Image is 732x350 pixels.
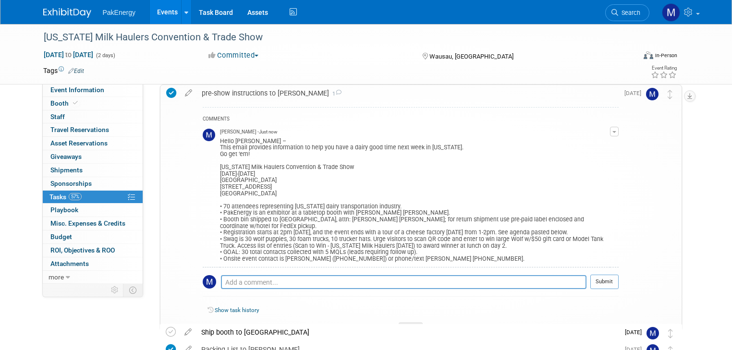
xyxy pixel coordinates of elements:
[50,139,108,147] span: Asset Reservations
[73,100,78,106] i: Booth reservation complete
[43,257,143,270] a: Attachments
[50,206,78,214] span: Playbook
[50,180,92,187] span: Sponsorships
[43,150,143,163] a: Giveaways
[103,9,135,16] span: PakEnergy
[203,129,215,141] img: Mary Walker
[203,275,216,289] img: Mary Walker
[43,123,143,136] a: Travel Reservations
[40,29,623,46] div: [US_STATE] Milk Haulers Convention & Trade Show
[43,110,143,123] a: Staff
[50,113,65,121] span: Staff
[662,3,680,22] img: Mary Walker
[203,115,619,125] div: COMMENTS
[43,50,94,59] span: [DATE] [DATE]
[50,260,89,267] span: Attachments
[43,84,143,97] a: Event Information
[647,327,659,339] img: Michael Hagenbrock
[50,219,125,227] span: Misc. Expenses & Credits
[43,271,143,284] a: more
[197,85,619,101] div: pre-show instructions to [PERSON_NAME]
[107,284,123,296] td: Personalize Event Tab Strip
[69,193,82,200] span: 57%
[590,275,619,289] button: Submit
[43,230,143,243] a: Budget
[50,86,104,94] span: Event Information
[50,166,83,174] span: Shipments
[329,91,342,97] span: 1
[205,50,262,60] button: Committed
[220,129,277,135] span: [PERSON_NAME] - Just now
[64,51,73,59] span: to
[625,329,647,336] span: [DATE]
[618,9,640,16] span: Search
[668,329,673,338] i: Move task
[651,66,677,71] div: Event Rating
[43,244,143,257] a: ROI, Objectives & ROO
[668,90,672,99] i: Move task
[43,97,143,110] a: Booth
[49,273,64,281] span: more
[43,164,143,177] a: Shipments
[196,324,619,340] div: Ship booth to [GEOGRAPHIC_DATA]
[624,90,646,97] span: [DATE]
[49,193,82,201] span: Tasks
[50,126,109,133] span: Travel Reservations
[50,99,80,107] span: Booth
[655,52,677,59] div: In-Person
[43,204,143,217] a: Playbook
[180,328,196,337] a: edit
[584,50,677,64] div: Event Format
[50,246,115,254] span: ROI, Objectives & ROO
[429,53,513,60] span: Wausau, [GEOGRAPHIC_DATA]
[646,88,659,100] img: Mary Walker
[220,136,610,263] div: Hello [PERSON_NAME] – This email provides information to help you have a dairy good time next wee...
[50,233,72,241] span: Budget
[43,177,143,190] a: Sponsorships
[605,4,649,21] a: Search
[43,191,143,204] a: Tasks57%
[95,52,115,59] span: (2 days)
[43,8,91,18] img: ExhibitDay
[68,68,84,74] a: Edit
[180,89,197,97] a: edit
[50,153,82,160] span: Giveaways
[644,51,653,59] img: Format-Inperson.png
[215,307,259,314] a: Show task history
[43,217,143,230] a: Misc. Expenses & Credits
[123,284,143,296] td: Toggle Event Tabs
[43,137,143,150] a: Asset Reservations
[43,66,84,75] td: Tags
